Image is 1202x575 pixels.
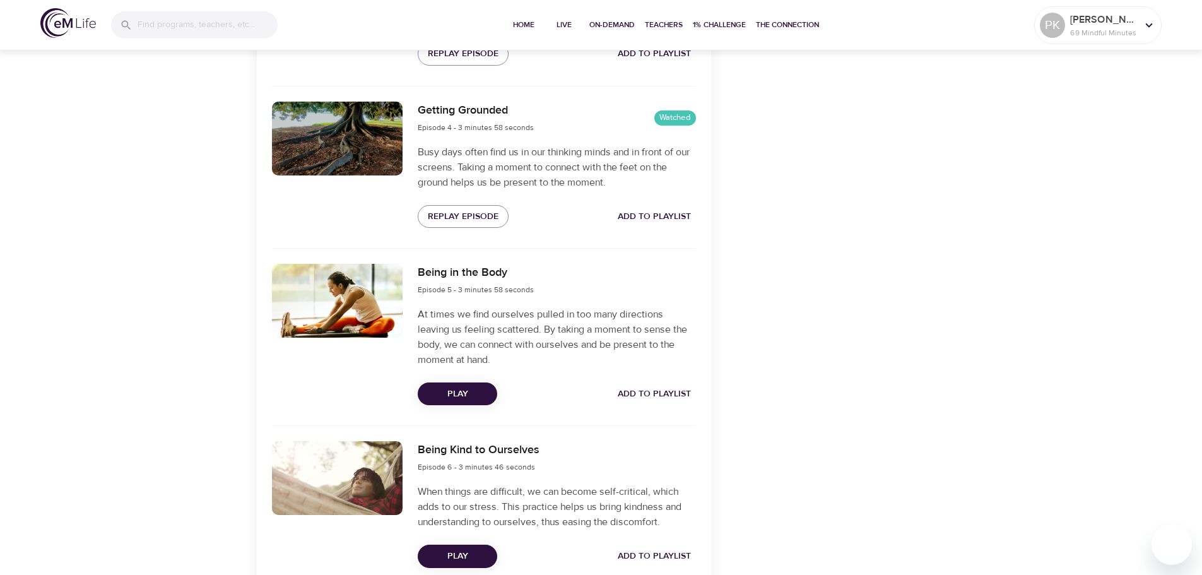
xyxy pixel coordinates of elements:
[613,382,696,406] button: Add to Playlist
[418,122,534,133] span: Episode 4 - 3 minutes 58 seconds
[418,441,539,459] h6: Being Kind to Ourselves
[138,11,278,39] input: Find programs, teachers, etc...
[1152,525,1192,565] iframe: Button to launch messaging window
[589,18,635,32] span: On-Demand
[428,386,487,402] span: Play
[418,484,695,530] p: When things are difficult, we can become self-critical, which adds to our stress. This practice h...
[613,205,696,228] button: Add to Playlist
[618,209,691,225] span: Add to Playlist
[618,46,691,62] span: Add to Playlist
[428,548,487,564] span: Play
[613,42,696,66] button: Add to Playlist
[756,18,819,32] span: The Connection
[418,42,509,66] button: Replay Episode
[418,264,534,282] h6: Being in the Body
[1040,13,1065,38] div: PK
[618,386,691,402] span: Add to Playlist
[509,18,539,32] span: Home
[418,307,695,367] p: At times we find ourselves pulled in too many directions leaving us feeling scattered. By taking ...
[549,18,579,32] span: Live
[1070,27,1137,39] p: 69 Mindful Minutes
[418,102,534,120] h6: Getting Grounded
[428,46,498,62] span: Replay Episode
[654,112,696,124] span: Watched
[645,18,683,32] span: Teachers
[613,545,696,568] button: Add to Playlist
[418,545,497,568] button: Play
[418,205,509,228] button: Replay Episode
[618,548,691,564] span: Add to Playlist
[418,145,695,190] p: Busy days often find us in our thinking minds and in front of our screens. Taking a moment to con...
[428,209,498,225] span: Replay Episode
[693,18,746,32] span: 1% Challenge
[40,8,96,38] img: logo
[1070,12,1137,27] p: [PERSON_NAME]
[418,285,534,295] span: Episode 5 - 3 minutes 58 seconds
[418,382,497,406] button: Play
[418,462,535,472] span: Episode 6 - 3 minutes 46 seconds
